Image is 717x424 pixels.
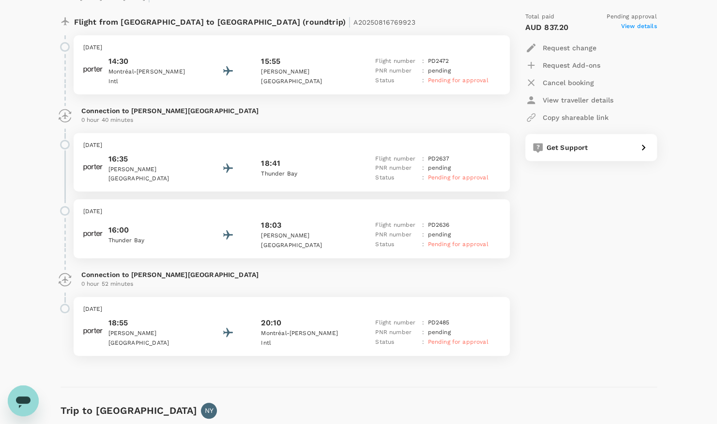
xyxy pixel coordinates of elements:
p: Flight number [375,57,418,66]
img: Porter Airlines [83,224,103,244]
p: : [422,328,424,337]
p: pending [427,230,450,240]
p: AUD 837.20 [525,22,569,33]
p: PNR number [375,66,418,76]
p: PD 2637 [427,154,449,164]
p: 15:55 [261,56,280,67]
span: Pending for approval [427,77,488,84]
span: Pending for approval [427,241,488,248]
span: | [348,15,351,29]
span: Pending for approval [427,338,488,345]
p: : [422,154,424,164]
p: [PERSON_NAME][GEOGRAPHIC_DATA] [108,165,196,184]
p: Connection to [PERSON_NAME][GEOGRAPHIC_DATA] [81,270,502,279]
p: [DATE] [83,305,500,314]
p: Status [375,337,418,347]
p: Request Add-ons [543,60,600,70]
button: Request Add-ons [525,57,600,74]
p: PD 2485 [427,318,449,328]
p: Connection to [PERSON_NAME][GEOGRAPHIC_DATA] [81,106,502,116]
p: 0 hour 40 minutes [81,116,502,125]
img: Porter Airlines [83,60,103,79]
span: Total paid [525,12,555,22]
p: : [422,240,424,249]
p: 14:30 [108,56,196,67]
p: Montréal-[PERSON_NAME] Intl [261,329,348,348]
p: Montréal-[PERSON_NAME] Intl [108,67,196,87]
p: [DATE] [83,43,500,53]
iframe: Button to launch messaging window [8,385,39,416]
span: A20250816769923 [353,18,415,26]
p: 16:35 [108,153,196,165]
p: Thunder Bay [108,236,196,246]
p: 0 hour 52 minutes [81,279,502,289]
p: pending [427,328,450,337]
p: [PERSON_NAME][GEOGRAPHIC_DATA] [108,329,196,348]
p: : [422,220,424,230]
p: : [422,337,424,347]
p: Request change [543,43,596,53]
p: 18:55 [108,317,196,329]
p: 18:03 [261,219,281,231]
p: PNR number [375,230,418,240]
p: 20:10 [261,317,281,329]
p: : [422,318,424,328]
p: Flight number [375,318,418,328]
p: 16:00 [108,224,196,236]
p: : [422,76,424,86]
p: 18:41 [261,158,280,169]
p: PNR number [375,163,418,173]
p: Flight number [375,220,418,230]
button: Copy shareable link [525,109,609,126]
span: Pending for approval [427,174,488,181]
p: Status [375,76,418,86]
button: Cancel booking [525,74,594,91]
p: PD 2636 [427,220,449,230]
p: Flight number [375,154,418,164]
p: PD 2472 [427,57,449,66]
p: Copy shareable link [543,113,609,122]
p: [PERSON_NAME][GEOGRAPHIC_DATA] [261,231,348,250]
p: NY [205,406,214,415]
p: : [422,230,424,240]
button: Request change [525,39,596,57]
p: pending [427,163,450,173]
p: : [422,57,424,66]
p: pending [427,66,450,76]
span: Pending approval [607,12,656,22]
img: Porter Airlines [83,158,103,177]
img: Porter Airlines [83,322,103,341]
p: Cancel booking [543,78,594,88]
p: Status [375,240,418,249]
p: Thunder Bay [261,169,348,179]
p: : [422,163,424,173]
p: View traveller details [543,95,613,105]
p: Status [375,173,418,183]
p: [DATE] [83,141,500,150]
p: Flight from [GEOGRAPHIC_DATA] to [GEOGRAPHIC_DATA] (roundtrip) [74,12,415,29]
p: [DATE] [83,207,500,217]
button: View traveller details [525,91,613,109]
span: Get Support [547,144,588,151]
span: View details [621,22,657,33]
p: [PERSON_NAME][GEOGRAPHIC_DATA] [261,67,348,87]
p: : [422,66,424,76]
p: PNR number [375,328,418,337]
p: : [422,173,424,183]
h6: Trip to [GEOGRAPHIC_DATA] [61,403,198,418]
